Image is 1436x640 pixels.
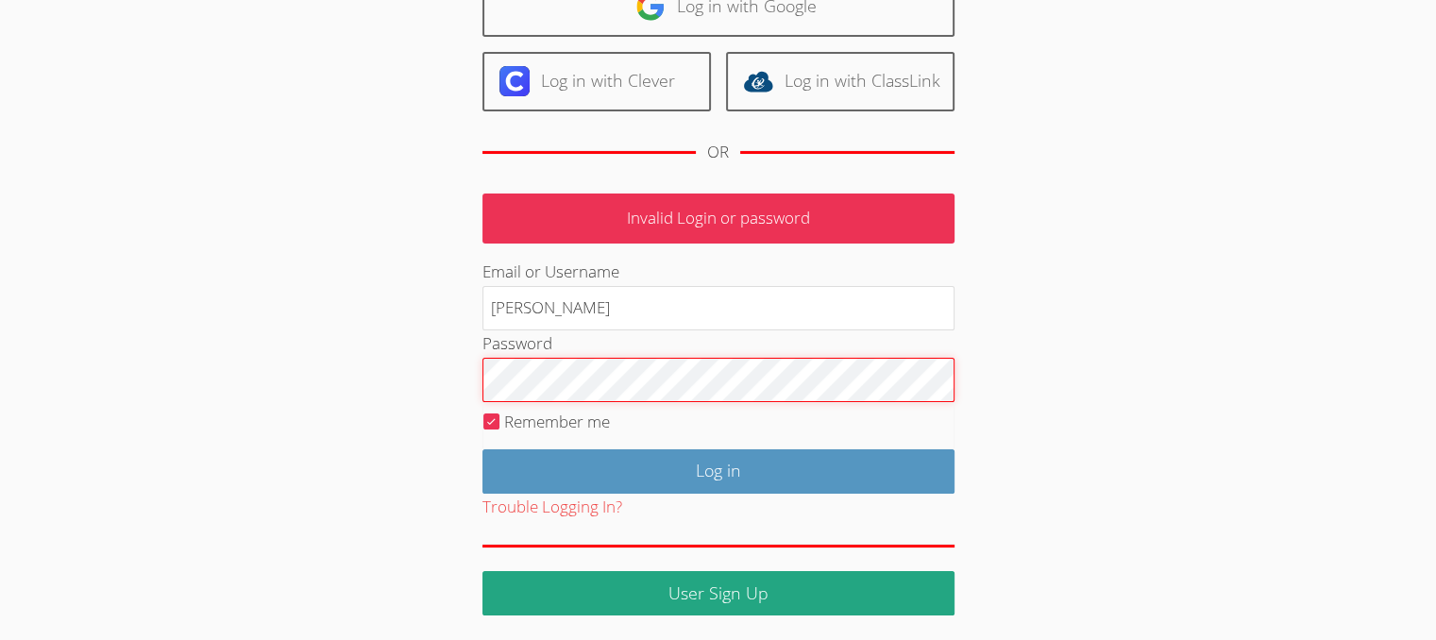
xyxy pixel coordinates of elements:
[499,66,530,96] img: clever-logo-6eab21bc6e7a338710f1a6ff85c0baf02591cd810cc4098c63d3a4b26e2feb20.svg
[504,411,610,432] label: Remember me
[482,194,955,244] p: Invalid Login or password
[707,139,729,166] div: OR
[482,261,619,282] label: Email or Username
[482,52,711,111] a: Log in with Clever
[482,449,955,494] input: Log in
[482,571,955,615] a: User Sign Up
[482,332,552,354] label: Password
[726,52,955,111] a: Log in with ClassLink
[482,494,622,521] button: Trouble Logging In?
[743,66,773,96] img: classlink-logo-d6bb404cc1216ec64c9a2012d9dc4662098be43eaf13dc465df04b49fa7ab582.svg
